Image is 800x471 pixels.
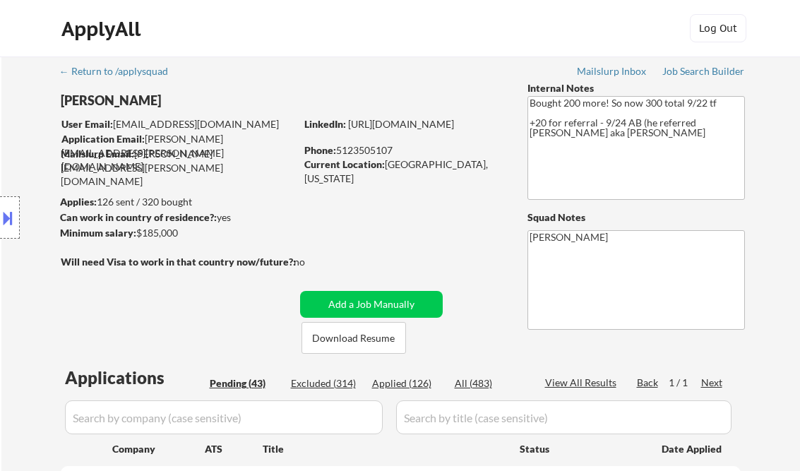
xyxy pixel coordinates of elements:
div: View All Results [545,376,621,390]
div: ATS [205,442,263,456]
div: Pending (43) [210,376,280,390]
div: Status [520,436,641,461]
button: Add a Job Manually [300,291,443,318]
div: Mailslurp Inbox [577,66,647,76]
div: Applied (126) [372,376,443,390]
strong: Phone: [304,144,336,156]
div: [GEOGRAPHIC_DATA], [US_STATE] [304,157,504,185]
a: [URL][DOMAIN_NAME] [348,118,454,130]
div: Applications [65,369,205,386]
div: 1 / 1 [669,376,701,390]
strong: LinkedIn: [304,118,346,130]
div: Job Search Builder [662,66,745,76]
div: All (483) [455,376,525,390]
div: Internal Notes [527,81,745,95]
input: Search by company (case sensitive) [65,400,383,434]
div: Title [263,442,506,456]
button: Log Out [690,14,746,42]
a: ← Return to /applysquad [59,66,181,80]
div: Excluded (314) [291,376,362,390]
div: Company [112,442,205,456]
a: Job Search Builder [662,66,745,80]
div: Date Applied [662,442,724,456]
div: ApplyAll [61,17,145,41]
button: Download Resume [302,322,406,354]
div: Next [701,376,724,390]
div: Back [637,376,659,390]
div: ← Return to /applysquad [59,66,181,76]
div: 5123505107 [304,143,504,157]
a: Mailslurp Inbox [577,66,647,80]
strong: Current Location: [304,158,385,170]
input: Search by title (case sensitive) [396,400,732,434]
div: Squad Notes [527,210,745,225]
div: no [294,255,334,269]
